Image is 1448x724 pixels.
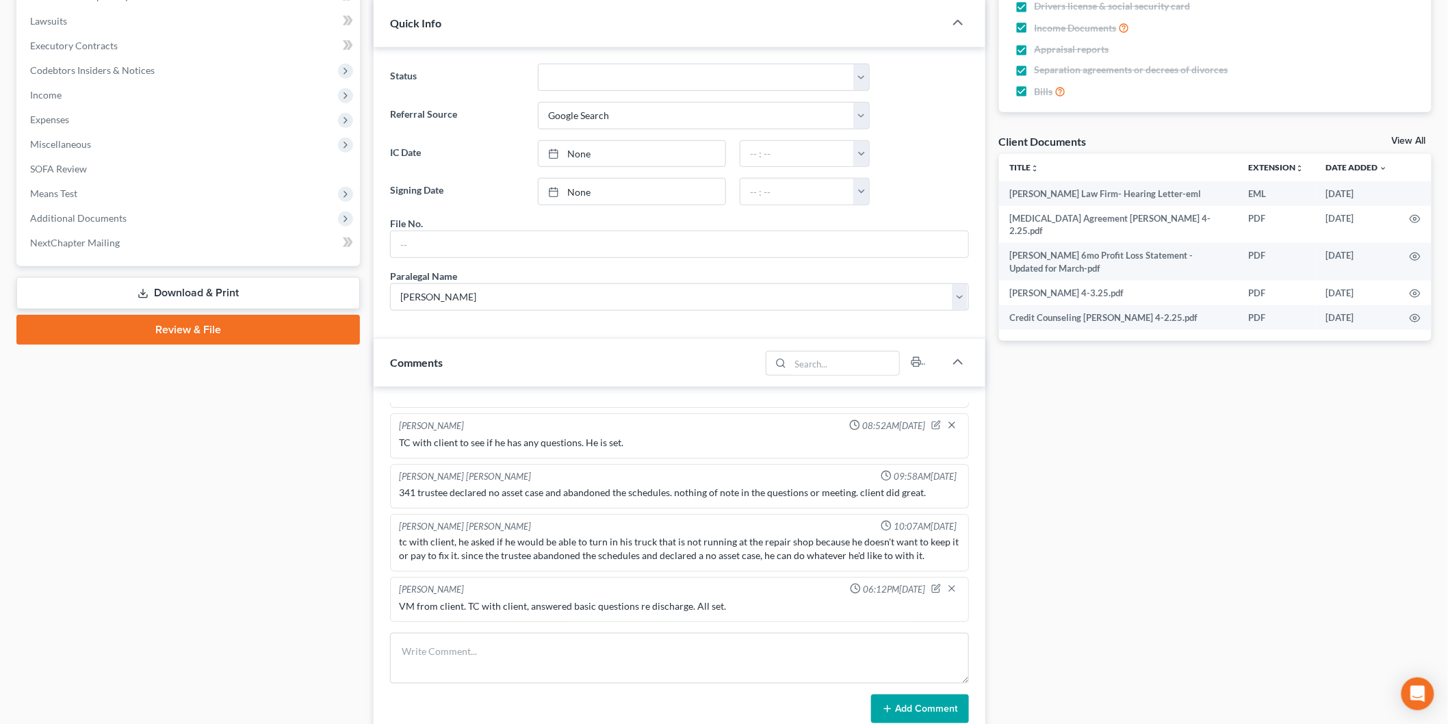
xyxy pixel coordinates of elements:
div: [PERSON_NAME] [PERSON_NAME] [399,470,531,483]
td: [PERSON_NAME] Law Firm- Hearing Letter-eml [999,181,1239,206]
a: Extensionunfold_more [1249,162,1304,172]
div: 341 trustee declared no asset case and abandoned the schedules. nothing of note in the questions ... [399,486,960,500]
label: Referral Source [383,102,531,129]
a: SOFA Review [19,157,360,181]
span: NextChapter Mailing [30,237,120,248]
a: Executory Contracts [19,34,360,58]
input: -- : -- [740,179,854,205]
td: [PERSON_NAME] 4-3.25.pdf [999,281,1239,305]
div: [PERSON_NAME] [399,583,464,597]
span: Separation agreements or decrees of divorces [1035,63,1228,77]
span: Miscellaneous [30,138,91,150]
a: Date Added expand_more [1326,162,1388,172]
a: None [539,141,725,167]
label: IC Date [383,140,531,168]
span: Expenses [30,114,69,125]
input: -- [391,231,968,257]
td: Credit Counseling [PERSON_NAME] 4-2.25.pdf [999,305,1239,330]
td: [DATE] [1315,305,1399,330]
a: Lawsuits [19,9,360,34]
div: Open Intercom Messenger [1401,677,1434,710]
span: SOFA Review [30,163,87,174]
span: Bills [1035,85,1053,99]
span: 06:12PM[DATE] [864,583,926,596]
i: expand_more [1380,164,1388,172]
span: Means Test [30,188,77,199]
div: [PERSON_NAME] [PERSON_NAME] [399,520,531,533]
button: Add Comment [871,695,969,723]
span: Appraisal reports [1035,42,1109,56]
a: View All [1392,136,1426,146]
span: Income Documents [1035,21,1117,35]
span: 08:52AM[DATE] [863,419,926,432]
td: PDF [1238,305,1315,330]
td: [DATE] [1315,281,1399,305]
div: VM from client. TC with client, answered basic questions re discharge. All set. [399,599,960,613]
input: -- : -- [740,141,854,167]
td: [DATE] [1315,181,1399,206]
td: [MEDICAL_DATA] Agreement [PERSON_NAME] 4-2.25.pdf [999,206,1239,244]
label: Status [383,64,531,91]
span: 10:07AM[DATE] [894,520,957,533]
span: 09:58AM[DATE] [894,470,957,483]
div: Paralegal Name [390,269,457,283]
td: [DATE] [1315,206,1399,244]
a: None [539,179,725,205]
i: unfold_more [1031,164,1039,172]
td: PDF [1238,281,1315,305]
td: PDF [1238,243,1315,281]
a: Download & Print [16,277,360,309]
div: Client Documents [999,134,1087,148]
div: TC with client to see if he has any questions. He is set. [399,436,960,450]
td: [PERSON_NAME] 6mo Profit Loss Statement - Updated for March-pdf [999,243,1239,281]
td: [DATE] [1315,243,1399,281]
span: Income [30,89,62,101]
i: unfold_more [1296,164,1304,172]
span: Comments [390,356,443,369]
div: File No. [390,216,423,231]
div: tc with client, he asked if he would be able to turn in his truck that is not running at the repa... [399,535,960,563]
span: Additional Documents [30,212,127,224]
span: Quick Info [390,16,441,29]
span: Executory Contracts [30,40,118,51]
input: Search... [790,352,899,375]
span: Lawsuits [30,15,67,27]
a: Review & File [16,315,360,345]
td: PDF [1238,206,1315,244]
span: Codebtors Insiders & Notices [30,64,155,76]
div: [PERSON_NAME] [399,419,464,433]
label: Signing Date [383,178,531,205]
a: NextChapter Mailing [19,231,360,255]
a: Titleunfold_more [1010,162,1039,172]
td: EML [1238,181,1315,206]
